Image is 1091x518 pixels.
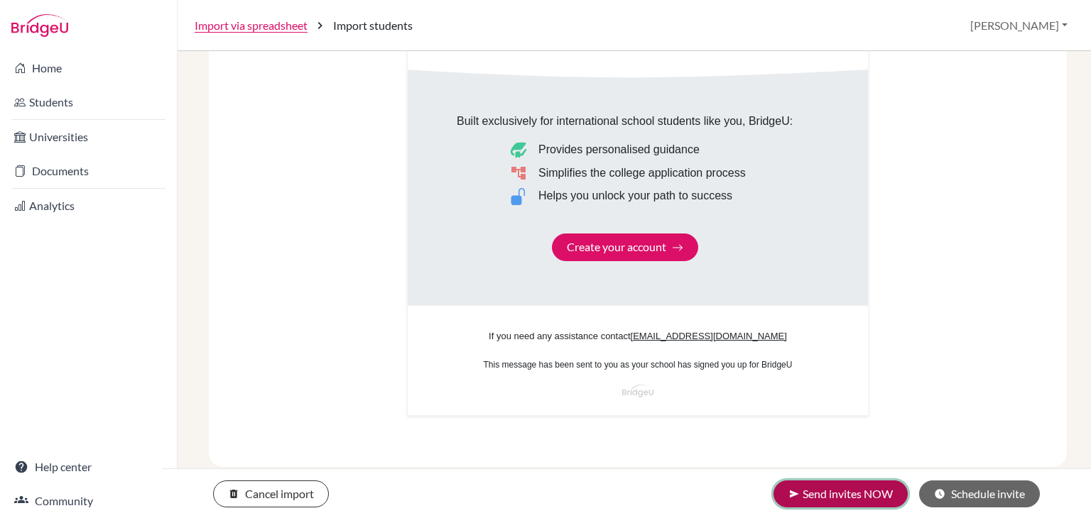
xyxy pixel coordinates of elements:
i: schedule [934,488,945,500]
p: If you need any assistance contact [489,328,787,345]
a: Help center [3,453,174,481]
img: Bridge-U [11,14,68,37]
img: Email grey background [408,64,868,310]
a: Students [3,88,174,116]
img: BridgeU logo [621,385,655,397]
button: Send invites NOW [774,480,908,507]
a: Home [3,54,174,82]
img: Graph icon [510,165,527,182]
img: Bookmark icon [510,142,527,159]
a: [EMAIL_ADDRESS][DOMAIN_NAME] [631,331,787,341]
li: Simplifies the college application process [510,165,793,182]
p: This message has been sent to you as your school has signed you up for BridgeU [484,356,793,373]
button: [PERSON_NAME] [964,12,1074,39]
a: Universities [3,123,174,151]
button: Cancel import [213,480,329,507]
a: Import via spreadsheet [195,17,308,34]
a: Analytics [3,192,174,220]
img: Lock icon [510,188,527,205]
a: Documents [3,157,174,185]
li: Helps you unlock your path to success [510,187,793,205]
i: chevron_right [313,18,327,33]
li: Provides personalised guidance [510,141,793,159]
i: send [788,488,800,500]
i: delete [228,488,239,500]
span: Import students [333,17,413,34]
button: Schedule invite [919,480,1040,507]
p: Built exclusively for international school students like you, BridgeU: [457,113,793,130]
a: Community [3,487,174,515]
